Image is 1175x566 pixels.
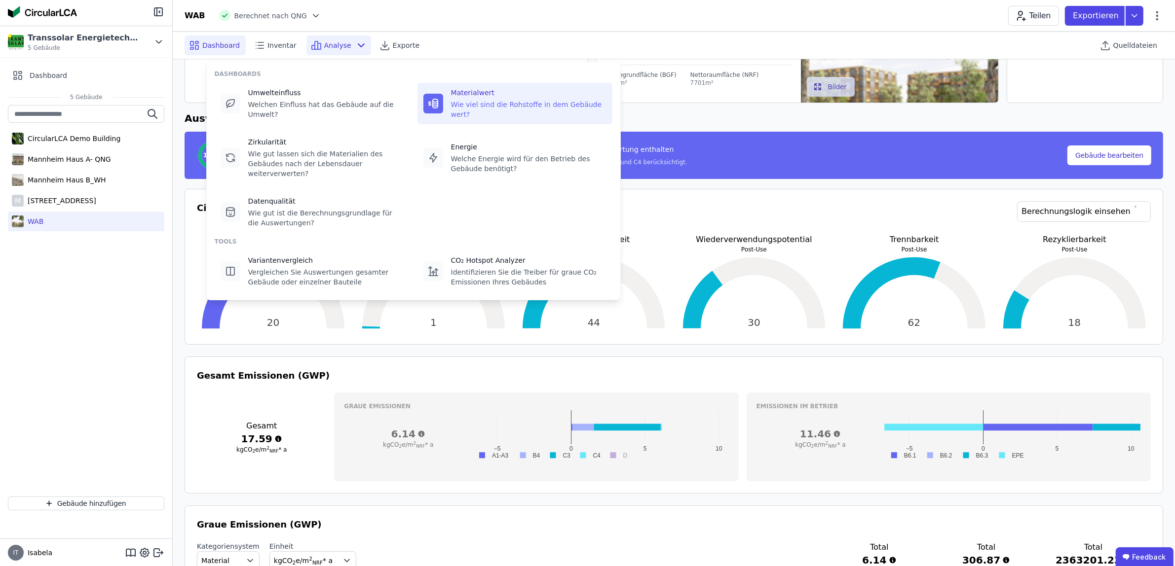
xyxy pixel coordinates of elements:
div: Materialwert [451,88,606,98]
span: Dashboard [202,40,240,50]
div: Wie viel sind die Rohstoffe in dem Gebäude wert? [451,100,606,119]
img: CircularLCA Demo Building [12,131,24,146]
span: 5 Gebäude [60,93,113,101]
div: Welche Energie wird für den Betrieb des Gebäude benötigt? [451,154,606,174]
div: Mannheim Haus A- QNG [24,154,111,164]
span: Dashboard [30,71,67,80]
div: CircularLCA Demo Building [24,134,120,143]
div: Wie gut lassen sich die Materialien des Gebäudes nach der Lebensdauer weiterverwerten? [248,149,404,178]
span: Inventar [267,40,297,50]
span: 5 Gebäude [28,44,141,52]
div: [STREET_ADDRESS] [24,196,96,206]
div: TOOLS [215,238,612,246]
div: Wie gut ist die Berechnungsgrundlage für die Auswertungen? [248,208,404,228]
img: Transsolar Energietechnik [8,34,24,50]
button: Gebäude hinzufügen [8,496,164,510]
div: WAB [185,10,205,22]
div: Vergleichen Sie Auswertungen gesamter Gebäude oder einzelner Bauteile [248,267,404,287]
img: Concular [8,6,77,18]
div: Energie [451,142,606,152]
img: Mannheim Haus B_WH [12,172,24,188]
div: Variantenvergleich [248,255,404,265]
img: WAB [12,213,24,229]
button: Teilen [1008,6,1059,26]
img: Mannheim Haus A- QNG [12,151,24,167]
div: DASHBOARDS [215,70,612,78]
div: Mannheim Haus B_WH [24,175,106,185]
span: Exporte [393,40,419,50]
div: Datenqualität [248,196,404,206]
span: Analyse [324,40,351,50]
div: Transsolar Energietechnik [28,32,141,44]
div: Identifizieren Sie die Treiber für graue CO₂ Emissionen Ihres Gebäudes [451,267,606,287]
div: Welchen Einfluss hat das Gebäude auf die Umwelt? [248,100,404,119]
span: IT [13,550,19,556]
span: Berechnet nach QNG [234,11,307,21]
p: Exportieren [1073,10,1121,22]
div: Umwelteinfluss [248,88,404,98]
div: Zirkularität [248,137,404,147]
span: Quelldateien [1113,40,1157,50]
div: M [12,195,24,207]
span: Isabela [24,548,52,558]
div: CO₂ Hotspot Analyzer [451,255,606,265]
div: WAB [24,216,43,226]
